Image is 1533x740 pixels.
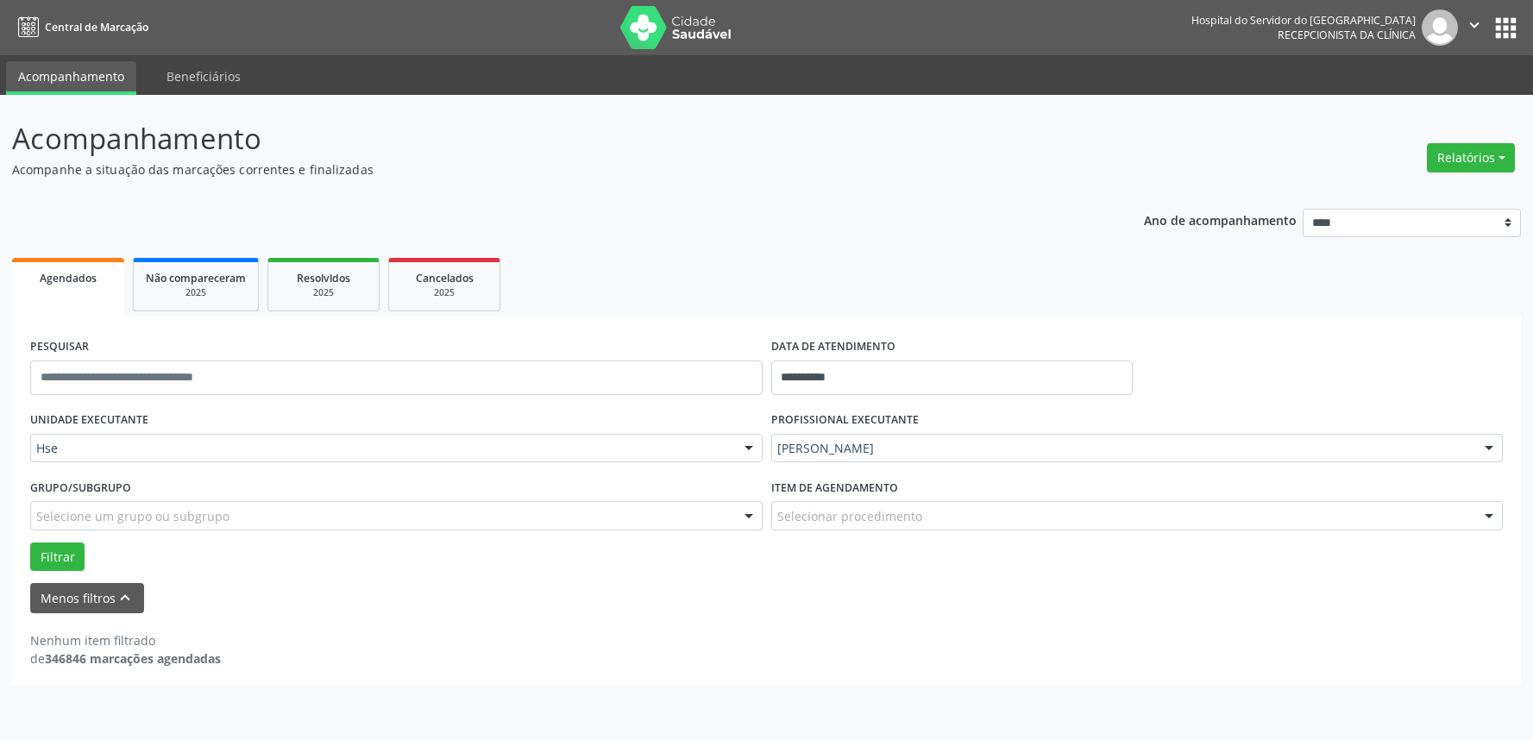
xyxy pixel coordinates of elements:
[30,334,89,361] label: PESQUISAR
[30,474,131,501] label: Grupo/Subgrupo
[40,271,97,285] span: Agendados
[36,440,727,457] span: Hse
[36,507,229,525] span: Selecione um grupo ou subgrupo
[297,271,350,285] span: Resolvidos
[416,271,474,285] span: Cancelados
[1422,9,1458,46] img: img
[146,286,246,299] div: 2025
[30,583,144,613] button: Menos filtroskeyboard_arrow_up
[771,407,919,434] label: PROFISSIONAL EXECUTANTE
[1458,9,1491,46] button: 
[1191,13,1416,28] div: Hospital do Servidor do [GEOGRAPHIC_DATA]
[1144,209,1297,230] p: Ano de acompanhamento
[777,507,922,525] span: Selecionar procedimento
[146,271,246,285] span: Não compareceram
[30,407,148,434] label: UNIDADE EXECUTANTE
[12,117,1068,160] p: Acompanhamento
[45,650,221,667] strong: 346846 marcações agendadas
[1427,143,1515,172] button: Relatórios
[777,440,1468,457] span: [PERSON_NAME]
[1278,28,1416,42] span: Recepcionista da clínica
[12,13,148,41] a: Central de Marcação
[280,286,367,299] div: 2025
[12,160,1068,179] p: Acompanhe a situação das marcações correntes e finalizadas
[45,20,148,34] span: Central de Marcação
[116,588,135,607] i: keyboard_arrow_up
[30,542,85,572] button: Filtrar
[6,61,136,95] a: Acompanhamento
[30,631,221,649] div: Nenhum item filtrado
[30,649,221,668] div: de
[771,334,895,361] label: DATA DE ATENDIMENTO
[1491,13,1521,43] button: apps
[1465,16,1484,34] i: 
[771,474,898,501] label: Item de agendamento
[401,286,487,299] div: 2025
[154,61,253,91] a: Beneficiários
